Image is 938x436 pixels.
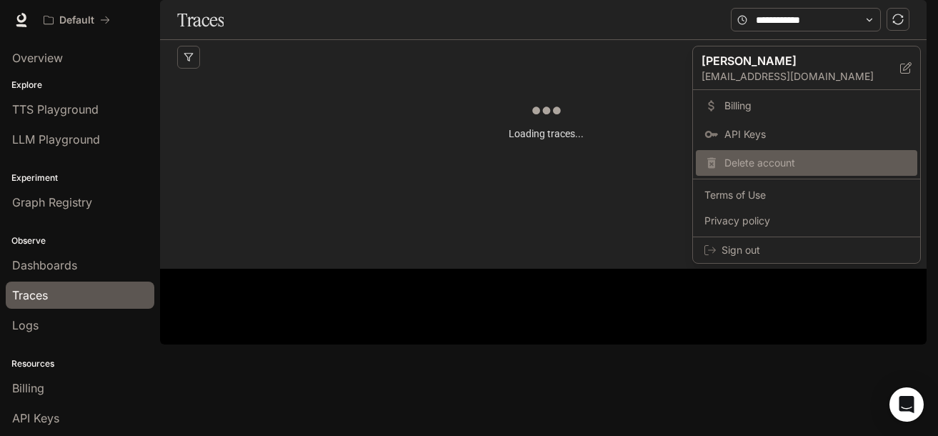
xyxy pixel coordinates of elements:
[702,52,877,69] p: [PERSON_NAME]
[696,150,917,176] div: Delete account
[696,122,917,147] a: API Keys
[724,127,909,142] span: API Keys
[724,99,909,113] span: Billing
[704,188,909,202] span: Terms of Use
[696,208,917,234] a: Privacy policy
[724,156,909,170] span: Delete account
[693,237,920,263] div: Sign out
[702,69,900,84] p: [EMAIL_ADDRESS][DOMAIN_NAME]
[704,214,909,228] span: Privacy policy
[693,46,920,90] div: [PERSON_NAME][EMAIL_ADDRESS][DOMAIN_NAME]
[696,93,917,119] a: Billing
[722,243,909,257] span: Sign out
[696,182,917,208] a: Terms of Use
